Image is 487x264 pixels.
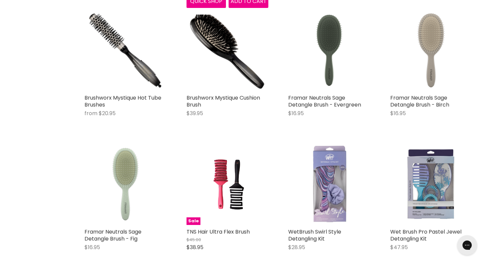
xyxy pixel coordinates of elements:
[99,110,116,117] span: $20.95
[187,217,200,225] span: Sale
[187,143,269,225] a: TNS Hair Ultra Flex BrushSale
[187,237,201,243] span: $45.00
[84,110,97,117] span: from
[288,9,370,91] img: Framar Neutrals Sage Detangle Brush - Evergreen
[288,228,341,242] a: WetBrush Swirl Style Detangling Kit
[84,143,167,225] img: Framar Neutrals Sage Detangle Brush - Fig
[390,94,449,109] a: Framar Neutrals Sage Detangle Brush - Birch
[390,9,472,91] img: Framar Neutrals Sage Detangle Brush - Birch
[390,143,472,225] img: Wet Brush Pro Pastel Jewel Detangling Kit
[84,94,161,109] a: Brushworx Mystique Hot Tube Brushes
[454,233,480,257] iframe: Gorgias live chat messenger
[84,243,100,251] span: $16.95
[288,110,304,117] span: $16.95
[288,243,305,251] span: $28.95
[84,228,141,242] a: Framar Neutrals Sage Detangle Brush - Fig
[390,243,408,251] span: $47.95
[390,228,461,242] a: Wet Brush Pro Pastel Jewel Detangling Kit
[187,228,250,236] a: TNS Hair Ultra Flex Brush
[288,143,370,225] img: WetBrush Swirl Style Detangling Kit
[200,143,255,225] img: TNS Hair Ultra Flex Brush
[187,9,269,91] img: Brushworx Mystique Cushion Brush
[84,9,167,91] img: Brushworx Mystique Hot Tube Brushes
[187,94,260,109] a: Brushworx Mystique Cushion Brush
[288,94,361,109] a: Framar Neutrals Sage Detangle Brush - Evergreen
[187,110,203,117] span: $39.95
[187,243,203,251] span: $38.95
[390,110,406,117] span: $16.95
